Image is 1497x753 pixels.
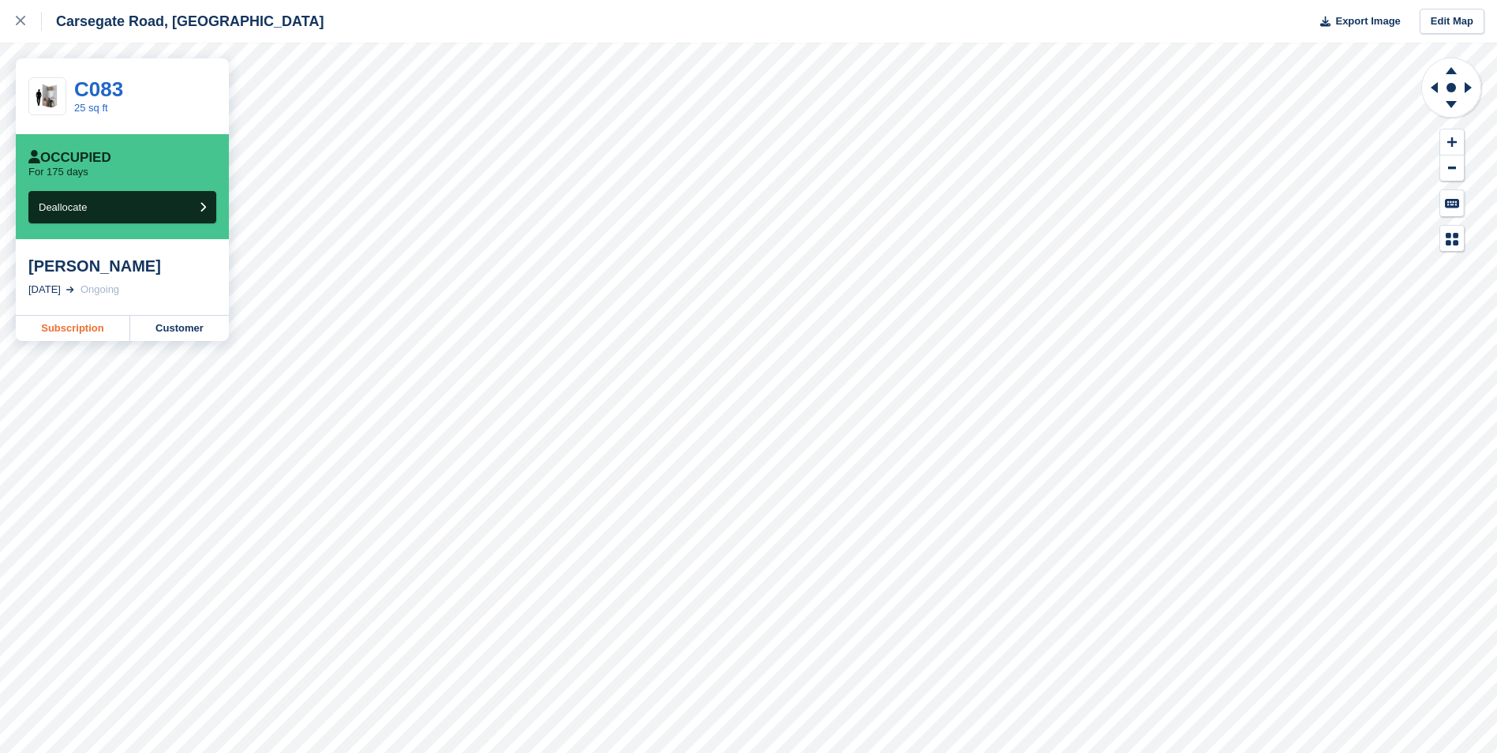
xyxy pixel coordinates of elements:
[1335,13,1400,29] span: Export Image
[1420,9,1484,35] a: Edit Map
[80,282,119,298] div: Ongoing
[66,287,74,293] img: arrow-right-light-icn-cde0832a797a2874e46488d9cf13f60e5c3a73dbe684e267c42b8395dfbc2abf.svg
[28,257,216,275] div: [PERSON_NAME]
[1440,226,1464,252] button: Map Legend
[130,316,229,341] a: Customer
[28,150,111,166] div: Occupied
[28,166,88,178] p: For 175 days
[74,77,123,101] a: C083
[1440,190,1464,216] button: Keyboard Shortcuts
[42,12,324,31] div: Carsegate Road, [GEOGRAPHIC_DATA]
[39,201,87,213] span: Deallocate
[74,102,108,114] a: 25 sq ft
[16,316,130,341] a: Subscription
[1311,9,1401,35] button: Export Image
[28,191,216,223] button: Deallocate
[1440,155,1464,182] button: Zoom Out
[1440,129,1464,155] button: Zoom In
[29,83,65,111] img: 15-sqft-unit.jpg
[28,282,61,298] div: [DATE]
